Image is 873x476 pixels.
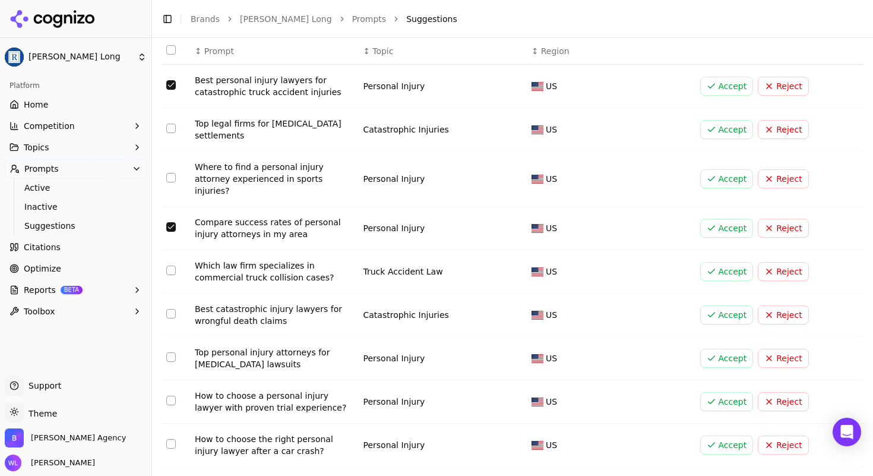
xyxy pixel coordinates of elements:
[532,354,543,363] img: US flag
[5,95,147,114] a: Home
[204,45,234,57] span: Prompt
[758,77,808,96] button: Reject
[700,169,754,188] button: Accept
[363,124,523,135] div: Catastrophic Injuries
[758,262,808,281] button: Reject
[363,396,523,408] div: Personal Injury
[546,309,557,321] span: US
[195,216,354,240] div: Compare success rates of personal injury attorneys in my area
[20,198,132,215] a: Inactive
[5,238,147,257] a: Citations
[195,45,354,57] div: ↕Prompt
[532,311,543,320] img: US flag
[363,173,523,185] div: Personal Injury
[546,124,557,135] span: US
[195,161,354,197] div: Where to find a personal injury attorney experienced in sports injuries?
[5,138,147,157] button: Topics
[166,352,176,362] button: Select row 67
[532,267,543,276] img: US flag
[363,309,523,321] div: Catastrophic Injuries
[758,305,808,324] button: Reject
[700,120,754,139] button: Accept
[541,45,570,57] span: Region
[833,418,861,446] div: Open Intercom Messenger
[546,266,557,278] span: US
[166,309,176,319] button: Select row 66
[5,259,147,278] a: Optimize
[758,169,808,188] button: Reject
[758,392,808,411] button: Reject
[195,260,354,283] div: Which law firm specializes in commercial truck collision cases?
[758,436,808,455] button: Reject
[190,38,359,65] th: Prompt
[700,392,754,411] button: Accept
[166,266,176,275] button: Select row 65
[532,175,543,184] img: US flag
[546,173,557,185] span: US
[24,305,55,317] span: Toolbox
[359,38,527,65] th: Topic
[532,441,543,450] img: US flag
[24,409,57,418] span: Theme
[700,305,754,324] button: Accept
[61,286,83,294] span: BETA
[166,80,176,90] button: Select row 61
[166,396,176,405] button: Select row 68
[758,219,808,238] button: Reject
[700,219,754,238] button: Accept
[700,436,754,455] button: Accept
[166,124,176,133] button: Select row 62
[700,262,754,281] button: Accept
[532,45,691,57] div: ↕Region
[195,118,354,141] div: Top legal firms for [MEDICAL_DATA] settlements
[166,173,176,182] button: Select row 63
[24,99,48,111] span: Home
[5,455,21,471] img: Wendy Lindars
[20,217,132,234] a: Suggestions
[546,439,557,451] span: US
[363,266,523,278] div: Truck Accident Law
[5,302,147,321] button: Toolbox
[546,222,557,234] span: US
[700,349,754,368] button: Accept
[195,74,354,98] div: Best personal injury lawyers for catastrophic truck accident injuries
[24,163,59,175] span: Prompts
[363,352,523,364] div: Personal Injury
[5,116,147,135] button: Competition
[546,396,557,408] span: US
[166,439,176,449] button: Select row 69
[5,428,126,447] button: Open organization switcher
[29,52,132,62] span: [PERSON_NAME] Long
[24,201,128,213] span: Inactive
[166,222,176,232] button: Select row 64
[24,380,61,392] span: Support
[532,398,543,406] img: US flag
[532,125,543,134] img: US flag
[700,77,754,96] button: Accept
[24,120,75,132] span: Competition
[20,179,132,196] a: Active
[546,80,557,92] span: US
[24,141,49,153] span: Topics
[352,13,387,25] a: Prompts
[527,38,695,65] th: Region
[5,280,147,300] button: ReportsBETA
[363,439,523,451] div: Personal Injury
[31,433,126,443] span: Bob Agency
[195,303,354,327] div: Best catastrophic injury lawyers for wrongful death claims
[372,45,393,57] span: Topic
[363,45,523,57] div: ↕Topic
[24,241,61,253] span: Citations
[5,159,147,178] button: Prompts
[24,182,128,194] span: Active
[363,80,523,92] div: Personal Injury
[24,263,61,275] span: Optimize
[240,13,332,25] a: [PERSON_NAME] Long
[191,14,220,24] a: Brands
[24,220,128,232] span: Suggestions
[5,76,147,95] div: Platform
[195,390,354,414] div: How to choose a personal injury lawyer with proven trial experience?
[546,352,557,364] span: US
[191,13,840,25] nav: breadcrumb
[532,224,543,233] img: US flag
